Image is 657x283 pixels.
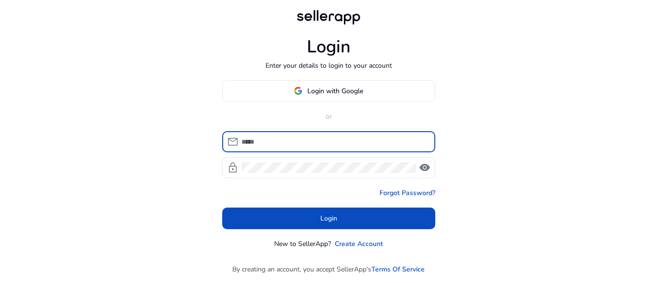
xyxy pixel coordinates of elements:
span: lock [227,162,239,173]
img: google-logo.svg [294,86,303,95]
button: Login [222,208,435,229]
a: Forgot Password? [379,188,435,198]
span: mail [227,136,239,148]
a: Create Account [335,239,383,249]
span: Login [320,213,337,223]
h1: Login [307,37,351,57]
p: New to SellerApp? [274,239,331,249]
span: Login with Google [307,86,363,96]
span: visibility [419,162,430,173]
p: or [222,111,435,122]
p: Enter your details to login to your account [265,61,392,71]
button: Login with Google [222,80,435,102]
a: Terms Of Service [371,264,425,274]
